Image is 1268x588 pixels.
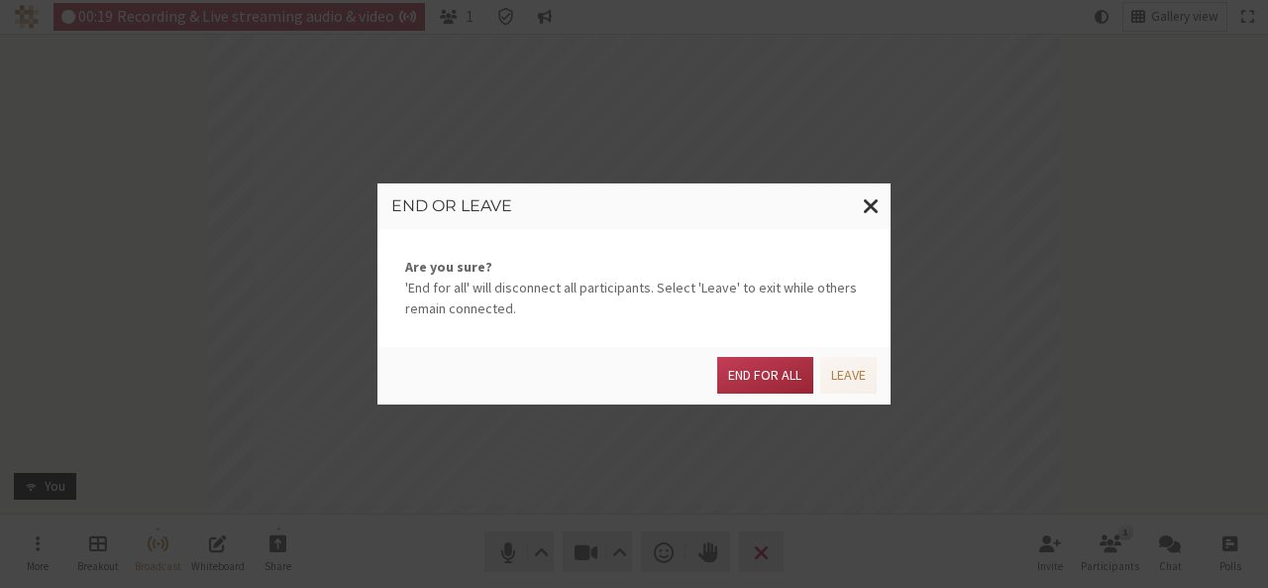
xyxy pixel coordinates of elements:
button: Leave [820,357,877,394]
strong: Are you sure? [405,257,863,278]
div: 'End for all' will disconnect all participants. Select 'Leave' to exit while others remain connec... [377,229,891,347]
button: End for all [717,357,812,394]
button: Close modal [852,183,891,229]
h3: End or leave [391,197,877,215]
